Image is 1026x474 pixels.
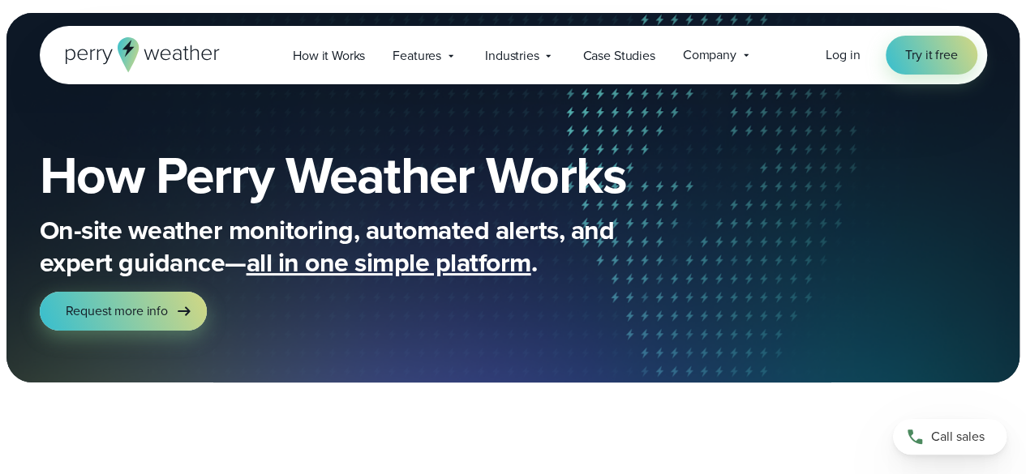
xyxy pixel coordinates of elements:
[893,419,1007,455] a: Call sales
[66,301,168,321] span: Request more info
[279,39,379,72] a: How it Works
[247,243,531,282] span: all in one simple platform
[393,46,441,66] span: Features
[40,292,207,331] a: Request more info
[582,46,655,66] span: Case Studies
[683,45,736,65] span: Company
[931,427,985,446] span: Call sales
[826,45,860,65] a: Log in
[40,149,744,201] h1: How Perry Weather Works
[826,45,860,64] span: Log in
[40,214,689,279] p: On-site weather monitoring, automated alerts, and expert guidance— .
[569,39,668,72] a: Case Studies
[886,36,977,75] a: Try it free
[905,45,957,65] span: Try it free
[485,46,539,66] span: Industries
[293,46,365,66] span: How it Works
